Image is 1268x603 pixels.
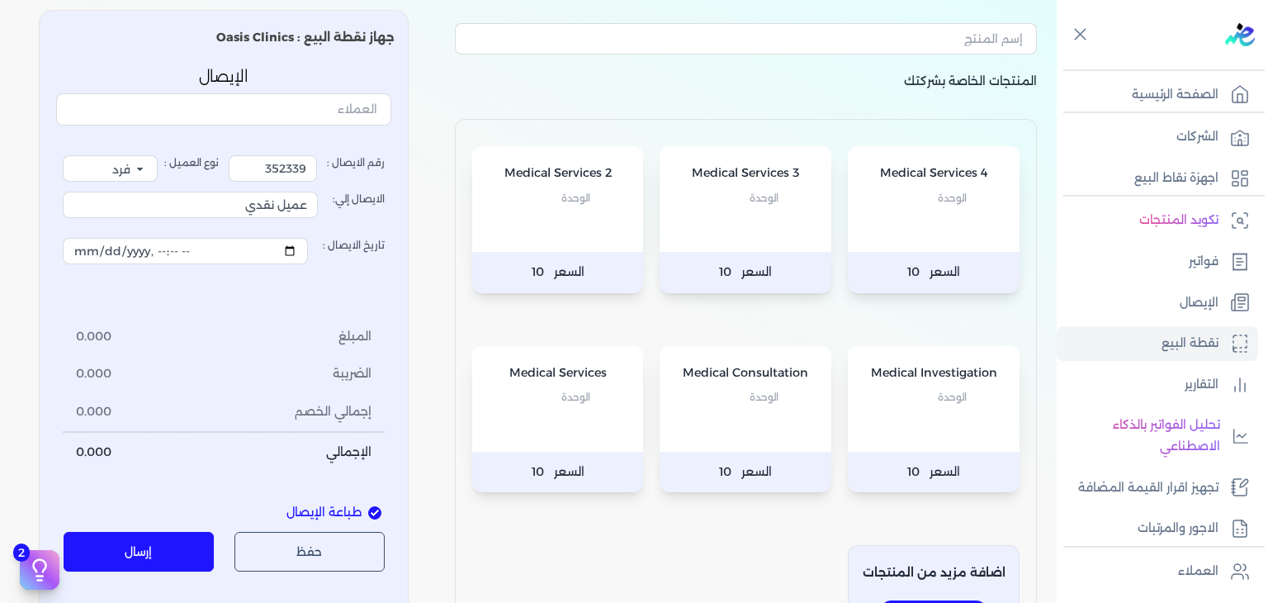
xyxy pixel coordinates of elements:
[1057,511,1258,546] a: الاجور والمرتبات
[63,192,318,218] input: الايصال إلي:
[53,27,395,49] p: جهاز نقطة البيع : Oasis Clinics
[938,188,967,209] span: الوحدة
[561,188,590,209] span: الوحدة
[676,363,815,384] p: Medical Consultation
[532,262,544,283] span: 10
[76,403,111,421] span: 0.000
[1057,245,1258,279] a: فواتير
[13,544,30,562] span: 2
[455,23,1037,55] input: إسم المنتج
[472,452,644,493] p: السعر
[63,155,219,182] label: نوع العميل :
[368,506,381,520] input: طباعة الإيصال
[1178,561,1218,582] p: العملاء
[1189,251,1218,273] p: فواتير
[56,66,391,88] p: الإيصال
[907,262,920,283] span: 10
[229,155,317,182] input: رقم الايصال :
[561,387,590,408] span: الوحدة
[76,328,111,346] span: 0.000
[1225,23,1255,46] img: logo
[938,387,967,408] span: الوحدة
[864,363,1003,384] p: Medical Investigation
[326,444,371,462] span: الإجمالي
[455,23,1037,61] button: إسم المنتج
[1132,84,1218,106] p: الصفحة الرئيسية
[532,462,544,483] span: 10
[76,444,111,462] span: 0.000
[1180,292,1218,314] p: الإيصال
[472,252,644,293] p: السعر
[1185,374,1218,396] p: التقارير
[1057,286,1258,320] a: الإيصال
[719,262,731,283] span: 10
[286,505,362,523] span: طباعة الإيصال
[295,403,371,421] span: إجمالي الخصم
[63,238,308,264] input: تاريخ الايصال :
[1057,554,1258,589] a: العملاء
[63,228,385,274] label: تاريخ الايصال :
[20,550,59,590] button: 2
[63,182,385,228] label: الايصال إلي:
[1065,415,1220,457] p: تحليل الفواتير بالذكاء الاصطناعي
[1057,203,1258,238] a: تكويد المنتجات
[907,462,920,483] span: 10
[660,452,831,493] p: السعر
[56,94,391,126] input: العملاء
[864,163,1003,184] p: Medical Services 4
[1078,477,1218,499] p: تجهيز اقرار القيمة المضافة
[333,366,371,384] span: الضريبة
[1057,326,1258,361] a: نقطة البيع
[1057,161,1258,196] a: اجهزة نقاط البيع
[750,188,778,209] span: الوحدة
[229,155,385,182] label: رقم الايصال :
[234,532,386,572] button: حفظ
[1139,210,1218,231] p: تكويد المنتجات
[338,328,371,346] span: المبلغ
[1162,333,1218,354] p: نقطة البيع
[64,532,215,572] button: إرسال
[1057,120,1258,154] a: الشركات
[1138,518,1218,539] p: الاجور والمرتبات
[848,252,1020,293] p: السعر
[863,563,1005,584] p: اضافة مزيد من المنتجات
[660,252,831,293] p: السعر
[676,163,815,184] p: Medical Services 3
[489,163,627,184] p: Medical Services 2
[750,387,778,408] span: الوحدة
[63,155,158,182] select: نوع العميل :
[719,462,731,483] span: 10
[76,366,111,384] span: 0.000
[1176,126,1218,148] p: الشركات
[489,363,627,384] p: Medical Services
[1057,368,1258,402] a: التقارير
[455,71,1037,119] p: المنتجات الخاصة بشركتك
[1057,408,1258,463] a: تحليل الفواتير بالذكاء الاصطناعي
[1057,471,1258,506] a: تجهيز اقرار القيمة المضافة
[848,452,1020,493] p: السعر
[1134,168,1218,189] p: اجهزة نقاط البيع
[56,94,391,132] button: العملاء
[1057,78,1258,112] a: الصفحة الرئيسية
